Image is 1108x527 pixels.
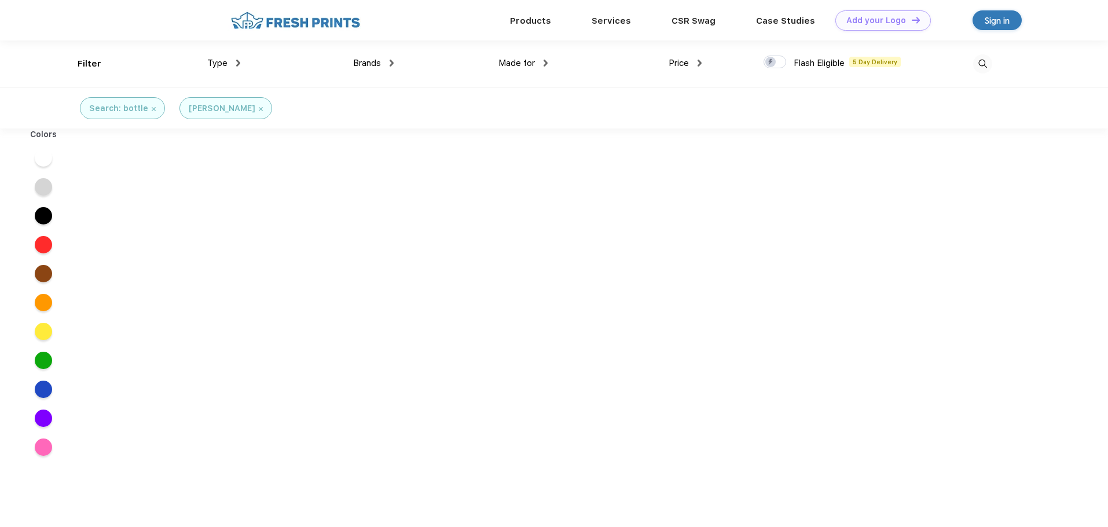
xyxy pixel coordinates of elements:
a: Services [592,16,631,26]
a: Products [510,16,551,26]
div: Colors [21,128,66,141]
div: [PERSON_NAME] [189,102,255,115]
div: Sign in [985,14,1010,27]
img: dropdown.png [390,60,394,67]
span: Flash Eligible [794,58,845,68]
img: dropdown.png [698,60,702,67]
a: Sign in [973,10,1022,30]
div: Filter [78,57,101,71]
div: Add your Logo [846,16,906,25]
img: desktop_search.svg [973,54,992,73]
span: Type [207,58,228,68]
img: dropdown.png [236,60,240,67]
img: fo%20logo%202.webp [228,10,364,31]
img: filter_cancel.svg [152,107,156,111]
img: DT [912,17,920,23]
span: Brands [353,58,381,68]
span: Made for [498,58,535,68]
img: filter_cancel.svg [259,107,263,111]
div: Search: bottle [89,102,148,115]
img: dropdown.png [544,60,548,67]
a: CSR Swag [672,16,716,26]
span: Price [669,58,689,68]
